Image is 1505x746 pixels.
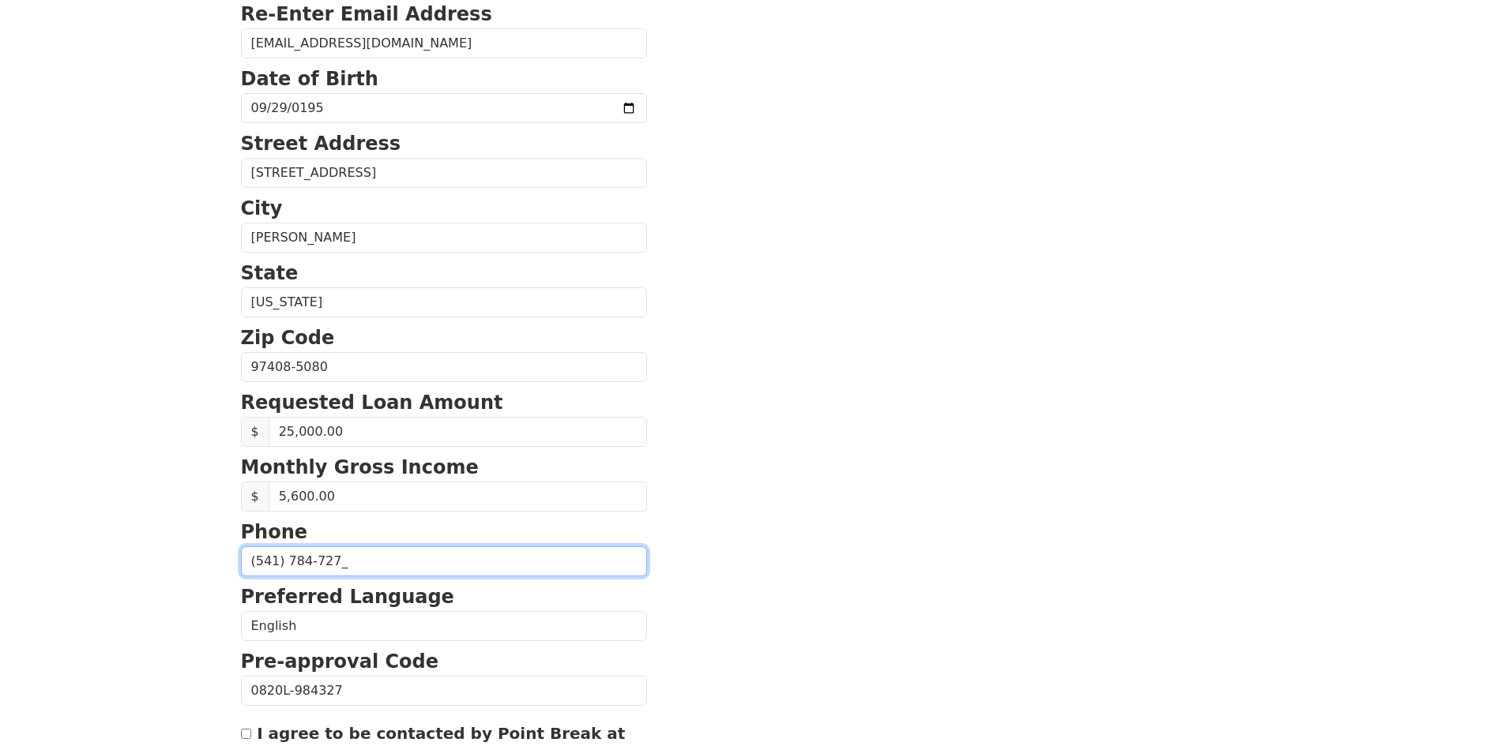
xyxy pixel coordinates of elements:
[241,327,335,349] strong: Zip Code
[241,392,503,414] strong: Requested Loan Amount
[241,482,269,512] span: $
[269,482,647,512] input: Monthly Gross Income
[241,3,492,25] strong: Re-Enter Email Address
[241,453,647,482] p: Monthly Gross Income
[241,521,308,543] strong: Phone
[241,676,647,706] input: Pre-approval Code
[269,417,647,447] input: Requested Loan Amount
[241,197,283,219] strong: City
[241,262,299,284] strong: State
[241,352,647,382] input: Zip Code
[241,68,378,90] strong: Date of Birth
[241,586,454,608] strong: Preferred Language
[241,158,647,188] input: Street Address
[241,223,647,253] input: City
[241,546,647,576] input: (___) ___-____
[241,650,439,673] strong: Pre-approval Code
[241,28,647,58] input: Re-Enter Email Address
[241,133,401,155] strong: Street Address
[241,417,269,447] span: $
